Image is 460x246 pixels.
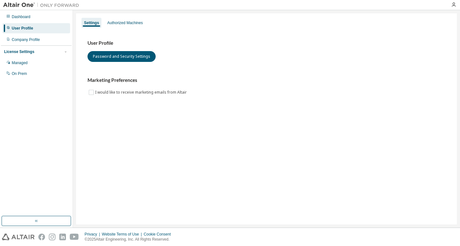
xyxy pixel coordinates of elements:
[87,40,445,46] h3: User Profile
[102,232,144,237] div: Website Terms of Use
[49,234,55,240] img: instagram.svg
[87,51,156,62] button: Password and Security Settings
[107,20,143,25] div: Authorized Machines
[3,2,82,8] img: Altair One
[12,26,33,31] div: User Profile
[12,14,30,19] div: Dashboard
[4,49,34,54] div: License Settings
[12,37,40,42] div: Company Profile
[84,20,99,25] div: Settings
[87,77,445,83] h3: Marketing Preferences
[95,89,188,96] label: I would like to receive marketing emails from Altair
[59,234,66,240] img: linkedin.svg
[2,234,35,240] img: altair_logo.svg
[12,71,27,76] div: On Prem
[12,60,28,65] div: Managed
[38,234,45,240] img: facebook.svg
[144,232,174,237] div: Cookie Consent
[85,232,102,237] div: Privacy
[85,237,175,242] p: © 2025 Altair Engineering, Inc. All Rights Reserved.
[70,234,79,240] img: youtube.svg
